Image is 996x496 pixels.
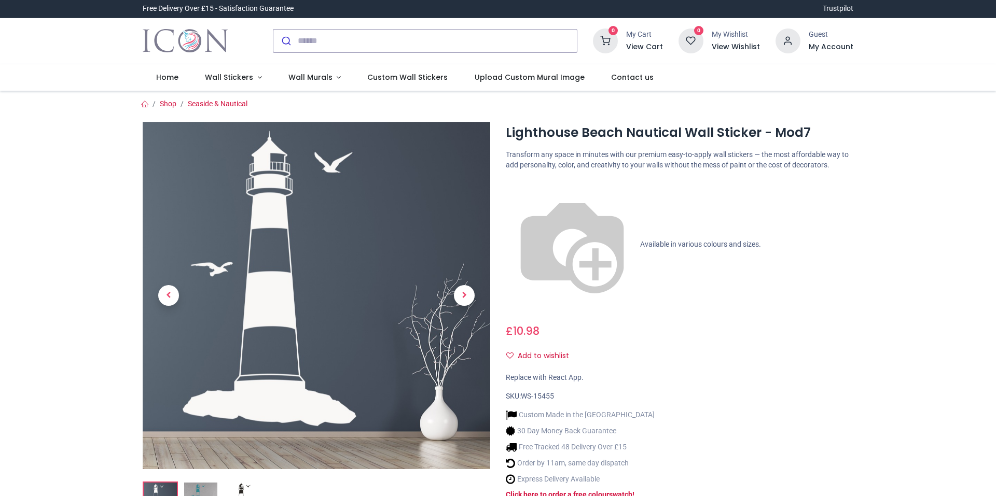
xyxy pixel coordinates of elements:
span: Contact us [611,72,654,82]
span: Previous [158,285,179,306]
div: My Cart [626,30,663,40]
button: Add to wishlistAdd to wishlist [506,347,578,365]
span: £ [506,323,539,338]
span: Upload Custom Mural Image [475,72,585,82]
a: Next [438,174,490,417]
button: Submit [273,30,298,52]
a: Seaside & Nautical [188,100,247,108]
div: Free Delivery Over £15 - Satisfaction Guarantee [143,4,294,14]
a: 0 [679,36,703,44]
a: Shop [160,100,176,108]
i: Add to wishlist [506,352,514,359]
div: Replace with React App. [506,373,853,383]
span: 10.98 [513,323,539,338]
h1: Lighthouse Beach Nautical Wall Sticker - Mod7 [506,124,853,141]
img: color-wheel.png [506,178,639,311]
a: Wall Stickers [191,64,275,91]
a: Trustpilot [823,4,853,14]
li: Custom Made in the [GEOGRAPHIC_DATA] [506,409,655,420]
a: Previous [143,174,195,417]
li: Free Tracked 48 Delivery Over £15 [506,442,655,452]
span: Custom Wall Stickers [367,72,448,82]
sup: 0 [608,26,618,36]
li: Express Delivery Available [506,474,655,485]
a: My Account [809,42,853,52]
img: Icon Wall Stickers [143,26,228,55]
a: 0 [593,36,618,44]
li: 30 Day Money Back Guarantee [506,426,655,436]
li: Order by 11am, same day dispatch [506,458,655,469]
a: Wall Murals [275,64,354,91]
img: Lighthouse Beach Nautical Wall Sticker - Mod7 [143,122,490,469]
div: SKU: [506,391,853,402]
div: Guest [809,30,853,40]
a: View Wishlist [712,42,760,52]
a: View Cart [626,42,663,52]
span: Wall Murals [288,72,333,82]
span: Wall Stickers [205,72,253,82]
sup: 0 [694,26,704,36]
p: Transform any space in minutes with our premium easy-to-apply wall stickers — the most affordable... [506,150,853,170]
span: Next [454,285,475,306]
span: Home [156,72,178,82]
span: Available in various colours and sizes. [640,240,761,248]
div: My Wishlist [712,30,760,40]
a: Logo of Icon Wall Stickers [143,26,228,55]
span: WS-15455 [521,392,554,400]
